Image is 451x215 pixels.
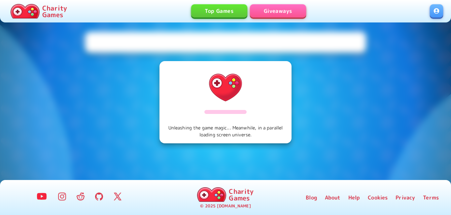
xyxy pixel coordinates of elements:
a: Charity Games [8,3,70,20]
a: Giveaways [250,4,306,18]
img: Charity.Games [197,187,226,202]
p: Charity Games [42,5,67,18]
a: Blog [306,194,317,201]
img: Twitter Logo [114,193,121,200]
a: Charity Games [194,186,256,203]
img: Charity.Games [11,4,40,18]
p: Charity Games [229,188,254,201]
img: Reddit Logo [77,193,85,200]
a: About [325,194,340,201]
p: © 2025 [DOMAIN_NAME] [200,203,251,209]
a: Cookies [368,194,388,201]
img: Instagram Logo [58,193,66,200]
a: Top Games [191,4,247,18]
a: Privacy [396,194,415,201]
a: Terms [423,194,439,201]
a: Help [348,194,360,201]
img: GitHub Logo [95,193,103,200]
